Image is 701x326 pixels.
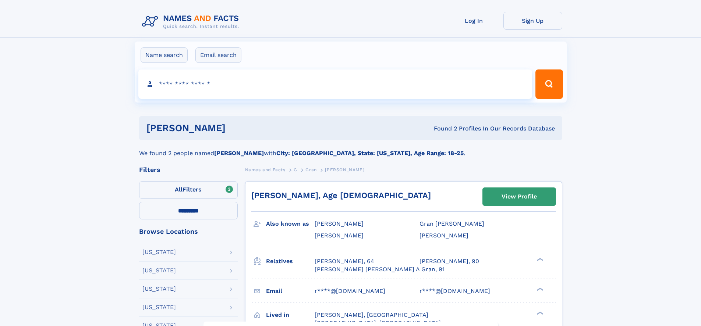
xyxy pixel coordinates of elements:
h3: Email [266,285,315,297]
div: We found 2 people named with . [139,140,562,158]
a: Names and Facts [245,165,286,174]
b: [PERSON_NAME] [214,150,264,157]
div: ❯ [535,311,544,315]
a: G [294,165,297,174]
div: Browse Locations [139,228,238,235]
a: View Profile [483,188,556,205]
a: [PERSON_NAME] [PERSON_NAME] A Gran, 91 [315,265,445,273]
div: ❯ [535,257,544,262]
a: Gran [305,165,316,174]
div: View Profile [502,188,537,205]
span: [PERSON_NAME] [419,232,468,239]
div: Found 2 Profiles In Our Records Database [330,125,555,133]
a: [PERSON_NAME], 90 [419,257,479,265]
span: [PERSON_NAME] [315,220,364,227]
span: Gran [PERSON_NAME] [419,220,484,227]
a: Log In [445,12,503,30]
input: search input [138,69,532,99]
span: [PERSON_NAME], [GEOGRAPHIC_DATA] [315,311,428,318]
a: [PERSON_NAME], 64 [315,257,374,265]
label: Name search [141,47,188,63]
h3: Also known as [266,218,315,230]
div: [US_STATE] [142,268,176,273]
span: [PERSON_NAME] [315,232,364,239]
h1: [PERSON_NAME] [146,123,330,133]
span: Gran [305,167,316,172]
div: ❯ [535,287,544,291]
img: Logo Names and Facts [139,12,245,32]
b: City: [GEOGRAPHIC_DATA], State: [US_STATE], Age Range: 18-25 [276,150,464,157]
div: [US_STATE] [142,286,176,292]
div: [US_STATE] [142,304,176,310]
span: [PERSON_NAME] [325,167,364,172]
label: Email search [195,47,241,63]
button: Search Button [535,69,563,99]
div: [US_STATE] [142,249,176,255]
a: [PERSON_NAME], Age [DEMOGRAPHIC_DATA] [251,191,431,200]
h3: Relatives [266,255,315,268]
div: Filters [139,166,238,173]
span: All [175,186,183,193]
a: Sign Up [503,12,562,30]
span: G [294,167,297,172]
label: Filters [139,181,238,199]
h3: Lived in [266,309,315,321]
